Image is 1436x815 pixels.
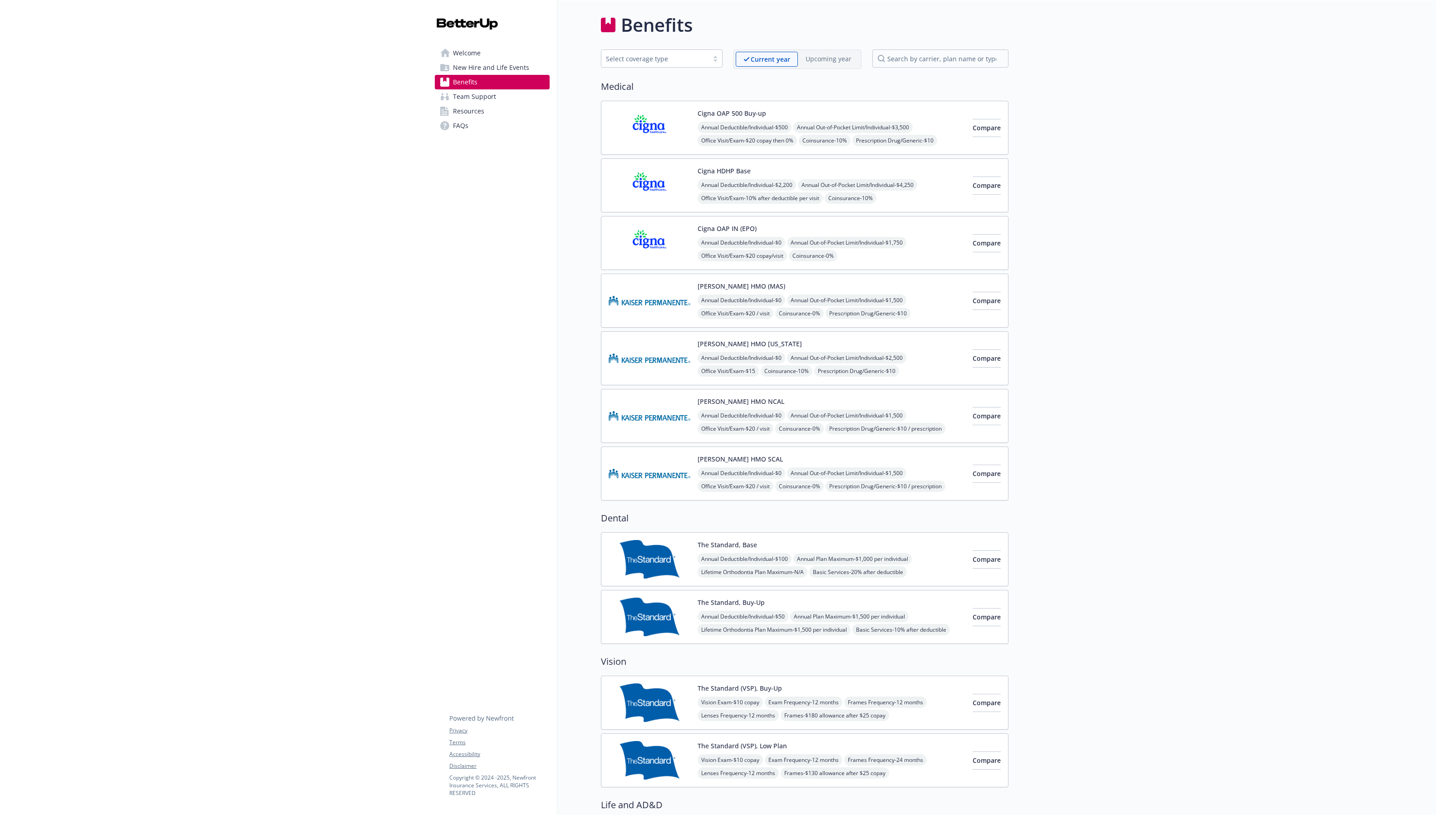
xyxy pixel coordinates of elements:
span: Compare [973,555,1001,564]
h2: Life and AD&D [601,798,1008,812]
span: Exam Frequency - 12 months [765,697,842,708]
p: Current year [751,54,790,64]
span: Annual Deductible/Individual - $2,200 [698,179,796,191]
img: Kaiser Permanente Insurance Company carrier logo [609,454,690,493]
a: Welcome [435,46,550,60]
a: Privacy [449,727,549,735]
span: Coinsurance - 0% [775,308,824,319]
span: Annual Deductible/Individual - $50 [698,611,788,622]
span: Frames - $130 allowance after $25 copay [781,767,889,779]
span: Office Visit/Exam - 10% after deductible per visit [698,192,823,204]
span: New Hire and Life Events [453,60,529,75]
span: Compare [973,613,1001,621]
span: Annual Out-of-Pocket Limit/Individual - $2,500 [787,352,906,363]
span: Office Visit/Exam - $20 / visit [698,308,773,319]
span: Prescription Drug/Generic - $10 [826,308,910,319]
img: CIGNA carrier logo [609,224,690,262]
span: Prescription Drug/Generic - $10 / prescription [826,423,945,434]
span: Annual Out-of-Pocket Limit/Individual - $1,500 [787,467,906,479]
img: Standard Insurance Company carrier logo [609,683,690,722]
p: Upcoming year [806,54,851,64]
span: Annual Deductible/Individual - $0 [698,410,785,421]
h1: Benefits [621,11,693,39]
button: Compare [973,465,1001,483]
span: Compare [973,354,1001,363]
img: CIGNA carrier logo [609,166,690,205]
span: Prescription Drug/Generic - $10 / prescription [826,481,945,492]
span: Annual Out-of-Pocket Limit/Individual - $1,500 [787,295,906,306]
span: Lenses Frequency - 12 months [698,767,779,779]
button: [PERSON_NAME] HMO SCAL [698,454,783,464]
span: Coinsurance - 0% [789,250,837,261]
span: Annual Out-of-Pocket Limit/Individual - $4,250 [798,179,917,191]
span: Frames Frequency - 12 months [844,697,927,708]
button: The Standard (VSP), Low Plan [698,741,787,751]
span: Benefits [453,75,477,89]
span: Annual Deductible/Individual - $100 [698,553,792,565]
span: Annual Deductible/Individual - $0 [698,352,785,363]
span: Annual Deductible/Individual - $0 [698,467,785,479]
span: Basic Services - 20% after deductible [809,566,907,578]
span: Coinsurance - 10% [799,135,851,146]
span: Lenses Frequency - 12 months [698,710,779,721]
span: Office Visit/Exam - $20 copay then 0% [698,135,797,146]
a: Disclaimer [449,762,549,770]
a: FAQs [435,118,550,133]
span: Office Visit/Exam - $15 [698,365,759,377]
span: Coinsurance - 0% [775,423,824,434]
span: Prescription Drug/Generic - $10 [852,135,937,146]
button: Cigna OAP 500 Buy-up [698,108,766,118]
span: Compare [973,412,1001,420]
span: Compare [973,296,1001,305]
button: Compare [973,119,1001,137]
span: Compare [973,698,1001,707]
button: Cigna OAP IN (EPO) [698,224,757,233]
button: Compare [973,234,1001,252]
span: Compare [973,239,1001,247]
span: Frames Frequency - 24 months [844,754,927,766]
span: Annual Out-of-Pocket Limit/Individual - $1,500 [787,410,906,421]
span: Lifetime Orthodontia Plan Maximum - $1,500 per individual [698,624,851,635]
span: Annual Out-of-Pocket Limit/Individual - $3,500 [793,122,913,133]
button: [PERSON_NAME] HMO NCAL [698,397,784,406]
span: Compare [973,181,1001,190]
span: Vision Exam - $10 copay [698,697,763,708]
span: Office Visit/Exam - $20 / visit [698,423,773,434]
span: Compare [973,756,1001,765]
button: Compare [973,608,1001,626]
span: FAQs [453,118,468,133]
img: Kaiser Permanente of Hawaii carrier logo [609,339,690,378]
span: Annual Plan Maximum - $1,500 per individual [790,611,909,622]
img: Standard Insurance Company carrier logo [609,598,690,636]
a: New Hire and Life Events [435,60,550,75]
a: Benefits [435,75,550,89]
input: search by carrier, plan name or type [872,49,1008,68]
span: Coinsurance - 10% [761,365,812,377]
h2: Medical [601,80,1008,93]
button: Compare [973,751,1001,770]
span: Annual Out-of-Pocket Limit/Individual - $1,750 [787,237,906,248]
span: Annual Plan Maximum - $1,000 per individual [793,553,912,565]
img: Standard Insurance Company carrier logo [609,540,690,579]
span: Annual Deductible/Individual - $0 [698,295,785,306]
span: Frames - $180 allowance after $25 copay [781,710,889,721]
span: Office Visit/Exam - $20 / visit [698,481,773,492]
a: Accessibility [449,750,549,758]
span: Prescription Drug/Generic - $10 [814,365,899,377]
button: Compare [973,177,1001,195]
span: Compare [973,123,1001,132]
span: Coinsurance - 0% [775,481,824,492]
button: [PERSON_NAME] HMO (MAS) [698,281,785,291]
img: Kaiser Permanente Insurance Company carrier logo [609,281,690,320]
span: Lifetime Orthodontia Plan Maximum - N/A [698,566,807,578]
p: Copyright © 2024 - 2025 , Newfront Insurance Services, ALL RIGHTS RESERVED [449,774,549,797]
span: Coinsurance - 10% [825,192,876,204]
button: Compare [973,694,1001,712]
span: Compare [973,469,1001,478]
span: Annual Deductible/Individual - $0 [698,237,785,248]
span: Team Support [453,89,496,104]
span: Upcoming year [798,52,859,67]
button: Compare [973,550,1001,569]
img: CIGNA carrier logo [609,108,690,147]
button: The Standard, Base [698,540,757,550]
